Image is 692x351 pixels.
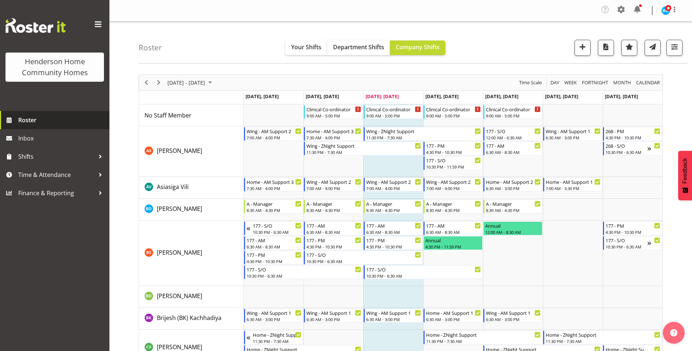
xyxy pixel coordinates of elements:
div: 10:30 PM - 6:30 AM [306,258,421,264]
div: Wing - ZNight Support [366,127,481,135]
div: 4:30 PM - 10:30 PM [606,135,660,140]
button: Next [154,78,164,87]
div: 9:00 AM - 5:00 PM [426,113,481,119]
div: Brijesh (BK) Kachhadiya"s event - Wing - AM Support 1 Begin From Wednesday, September 3, 2025 at ... [364,309,423,323]
div: Billie Sothern"s event - 177 - S/O Begin From Wednesday, September 3, 2025 at 10:30:00 PM GMT+12:... [364,265,483,279]
div: 177 - PM [606,222,660,229]
div: 177 - PM [366,236,421,244]
a: [PERSON_NAME] [157,204,202,213]
button: Download a PDF of the roster according to the set date range. [598,40,614,56]
button: Filter Shifts [666,40,683,56]
div: 8:30 AM - 4:30 PM [426,207,481,213]
div: 9:00 AM - 5:00 PM [366,113,421,119]
div: Arshdeep Singh"s event - Wing - ZNight Support Begin From Wednesday, September 3, 2025 at 11:30:0... [364,127,483,141]
div: Barbara Dunlop"s event - A - Manager Begin From Wednesday, September 3, 2025 at 8:30:00 AM GMT+12... [364,200,423,213]
div: 7:30 AM - 4:00 PM [306,135,361,140]
div: Asiasiga Vili"s event - Wing - AM Support 2 Begin From Wednesday, September 3, 2025 at 7:00:00 AM... [364,178,423,192]
div: A - Manager [486,200,541,207]
span: [DATE], [DATE] [306,93,339,100]
div: 177 - PM [247,251,301,258]
div: Wing - AM Support 1 [247,309,301,316]
div: Wing - AM Support 2 [366,178,421,185]
div: 4:30 PM - 10:30 PM [426,149,481,155]
span: [DATE], [DATE] [485,93,518,100]
button: Previous [142,78,151,87]
div: 11:30 PM - 7:30 AM [426,338,541,344]
div: No Staff Member"s event - Clinical Co-ordinator Begin From Wednesday, September 3, 2025 at 9:00:0... [364,105,423,119]
button: Time Scale [518,78,543,87]
div: Next [152,75,165,90]
div: Billie Sothern"s event - 177 - S/O Begin From Monday, September 1, 2025 at 10:30:00 PM GMT+12:00 ... [244,265,363,279]
span: [PERSON_NAME] [157,292,202,300]
div: Billie Sothern"s event - 177 - AM Begin From Tuesday, September 2, 2025 at 6:30:00 AM GMT+12:00 E... [304,221,363,235]
button: Department Shifts [327,40,390,55]
div: 10:30 PM - 6:30 AM [606,244,647,250]
div: 177 - AM [426,222,481,229]
div: 12:00 AM - 6:30 AM [486,135,541,140]
div: Arshdeep Singh"s event - 177 - AM Begin From Friday, September 5, 2025 at 6:30:00 AM GMT+12:00 En... [483,142,542,155]
div: Clinical Co-ordinator [366,105,421,113]
a: [PERSON_NAME] [157,292,202,300]
a: [PERSON_NAME] [157,146,202,155]
div: 177 - S/O [247,266,361,273]
div: 7:00 AM - 3:30 PM [546,185,600,191]
div: Home - AM Support 2 [486,178,541,185]
div: 8:30 AM - 4:30 PM [486,207,541,213]
div: Arshdeep Singh"s event - 268 - S/O Begin From Sunday, September 7, 2025 at 10:30:00 PM GMT+12:00 ... [603,142,662,155]
div: Asiasiga Vili"s event - Home - AM Support 2 Begin From Friday, September 5, 2025 at 6:30:00 AM GM... [483,178,542,192]
td: Billie-Rose Dunlop resource [139,286,244,308]
div: Asiasiga Vili"s event - Wing - AM Support 2 Begin From Tuesday, September 2, 2025 at 7:00:00 AM G... [304,178,363,192]
div: 10:30 PM - 6:30 AM [606,149,647,155]
div: 4:30 PM - 10:30 PM [306,244,361,250]
div: Previous [140,75,152,90]
div: Billie Sothern"s event - 177 - S/O Begin From Sunday, September 7, 2025 at 10:30:00 PM GMT+12:00 ... [603,236,662,250]
td: Brijesh (BK) Kachhadiya resource [139,308,244,330]
div: Home - AM Support 3 [306,127,361,135]
div: 6:30 AM - 8:30 AM [366,229,421,235]
div: Wing - AM Support 1 [306,309,361,316]
button: Timeline Week [563,78,578,87]
div: 177 - PM [426,142,481,149]
div: A - Manager [306,200,361,207]
div: Billie Sothern"s event - 177 - PM Begin From Monday, September 1, 2025 at 4:30:00 PM GMT+12:00 En... [244,251,303,265]
div: Billie Sothern"s event - 177 - AM Begin From Wednesday, September 3, 2025 at 6:30:00 AM GMT+12:00... [364,221,423,235]
div: 177 - S/O [306,251,421,258]
div: 11:30 PM - 7:30 AM [306,149,421,155]
div: Cheenee Vargas"s event - Home - ZNight Support Begin From Saturday, September 6, 2025 at 11:30:00... [543,331,662,344]
span: Brijesh (BK) Kachhadiya [157,314,221,322]
span: Asiasiga Vili [157,183,189,191]
div: 6:30 AM - 3:00 PM [486,185,541,191]
a: Brijesh (BK) Kachhadiya [157,313,221,322]
div: Barbara Dunlop"s event - A - Manager Begin From Thursday, September 4, 2025 at 8:30:00 AM GMT+12:... [424,200,483,213]
div: Brijesh (BK) Kachhadiya"s event - Wing - AM Support 1 Begin From Monday, September 1, 2025 at 6:3... [244,309,303,323]
div: 4:30 PM - 10:30 PM [606,229,660,235]
span: [PERSON_NAME] [157,147,202,155]
div: 6:30 AM - 8:30 AM [426,229,481,235]
div: No Staff Member"s event - Clinical Co-ordinator Begin From Tuesday, September 2, 2025 at 9:00:00 ... [304,105,363,119]
div: 177 - AM [366,222,421,229]
div: Home - ZNight Support [426,331,541,338]
div: Arshdeep Singh"s event - 268 - PM Begin From Sunday, September 7, 2025 at 4:30:00 PM GMT+12:00 En... [603,127,662,141]
div: Arshdeep Singh"s event - 177 - PM Begin From Thursday, September 4, 2025 at 4:30:00 PM GMT+12:00 ... [424,142,483,155]
div: 9:00 AM - 5:00 PM [486,113,541,119]
div: Billie Sothern"s event - 177 - AM Begin From Thursday, September 4, 2025 at 6:30:00 AM GMT+12:00 ... [424,221,483,235]
div: 10:30 PM - 6:30 AM [366,273,481,279]
button: September 01 - 07, 2025 [166,78,215,87]
div: 4:30 PM - 10:30 PM [366,244,421,250]
div: 6:30 AM - 8:30 AM [306,229,361,235]
div: 6:30 AM - 8:30 AM [247,244,301,250]
span: Your Shifts [291,43,321,51]
button: Send a list of all shifts for the selected filtered period to all rostered employees. [645,40,661,56]
button: Timeline Day [549,78,561,87]
span: Company Shifts [396,43,440,51]
span: [PERSON_NAME] [157,343,202,351]
div: Billie Sothern"s event - 177 - AM Begin From Monday, September 1, 2025 at 6:30:00 AM GMT+12:00 En... [244,236,303,250]
div: 6:30 AM - 3:00 PM [426,316,481,322]
div: Wing - AM Support 2 [306,178,361,185]
div: Clinical Co-ordinator [486,105,541,113]
div: Barbara Dunlop"s event - A - Manager Begin From Tuesday, September 2, 2025 at 8:30:00 AM GMT+12:0... [304,200,363,213]
div: Billie Sothern"s event - 177 - PM Begin From Wednesday, September 3, 2025 at 4:30:00 PM GMT+12:00... [364,236,423,250]
div: 11:30 PM - 7:30 AM [253,338,301,344]
span: [DATE], [DATE] [246,93,279,100]
a: No Staff Member [144,111,192,120]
